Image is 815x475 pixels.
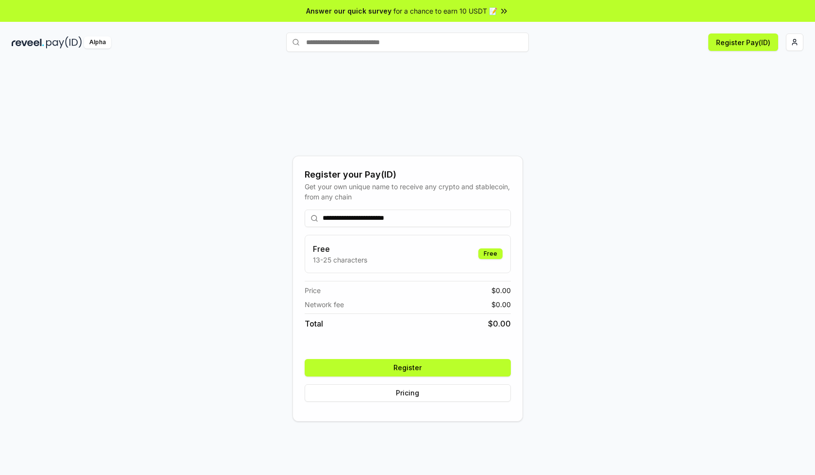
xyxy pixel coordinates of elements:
span: $ 0.00 [488,318,511,329]
span: for a chance to earn 10 USDT 📝 [393,6,497,16]
button: Register Pay(ID) [708,33,778,51]
button: Register [305,359,511,377]
span: $ 0.00 [491,285,511,295]
div: Get your own unique name to receive any crypto and stablecoin, from any chain [305,181,511,202]
div: Alpha [84,36,111,49]
span: Price [305,285,321,295]
div: Free [478,248,503,259]
img: reveel_dark [12,36,44,49]
span: Network fee [305,299,344,310]
div: Register your Pay(ID) [305,168,511,181]
span: Total [305,318,323,329]
p: 13-25 characters [313,255,367,265]
span: $ 0.00 [491,299,511,310]
h3: Free [313,243,367,255]
span: Answer our quick survey [306,6,391,16]
img: pay_id [46,36,82,49]
button: Pricing [305,384,511,402]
